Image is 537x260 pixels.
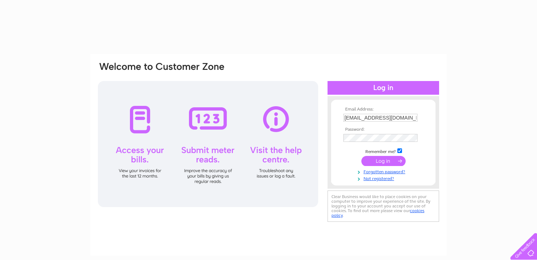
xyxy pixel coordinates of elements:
[343,175,425,181] a: Not registered?
[343,168,425,175] a: Forgotten password?
[328,190,439,222] div: Clear Business would like to place cookies on your computer to improve your experience of the sit...
[342,147,425,154] td: Remember me?
[331,208,424,218] a: cookies policy
[342,127,425,132] th: Password:
[342,107,425,112] th: Email Address:
[361,156,406,166] input: Submit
